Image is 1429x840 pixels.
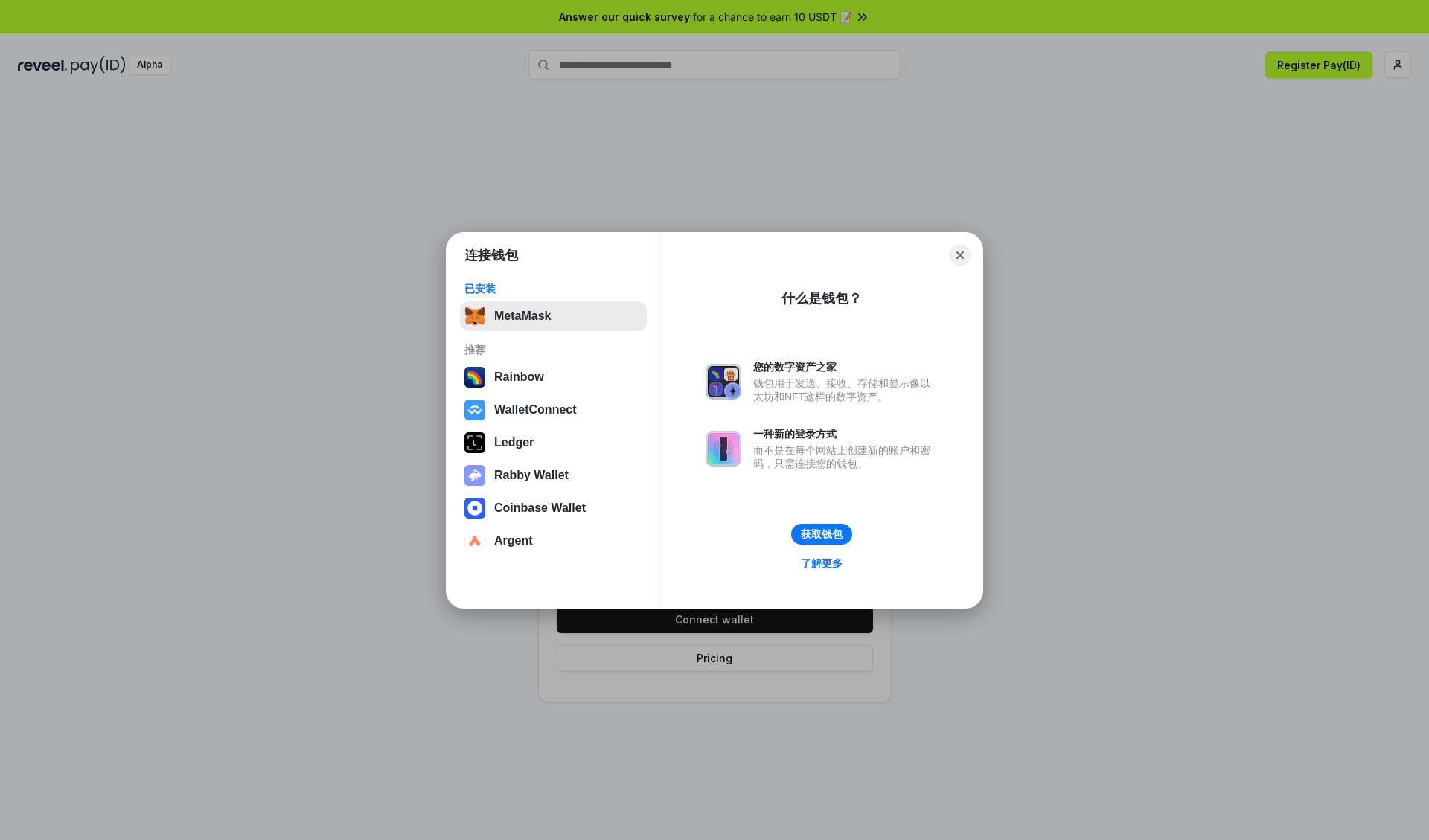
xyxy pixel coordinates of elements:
[460,395,647,425] button: WalletConnect
[791,524,852,545] button: 获取钱包
[781,289,862,307] div: 什么是钱包？
[464,306,485,327] img: svg+xml,%3Csvg%20fill%3D%22none%22%20height%3D%2233%22%20viewBox%3D%220%200%2035%2033%22%20width%...
[706,431,741,467] img: svg+xml,%3Csvg%20xmlns%3D%22http%3A%2F%2Fwww.w3.org%2F2000%2Fsvg%22%20fill%3D%22none%22%20viewBox...
[464,343,642,356] div: 推荐
[706,364,741,400] img: svg+xml,%3Csvg%20xmlns%3D%22http%3A%2F%2Fwww.w3.org%2F2000%2Fsvg%22%20fill%3D%22none%22%20viewBox...
[464,432,485,453] img: svg+xml,%3Csvg%20xmlns%3D%22http%3A%2F%2Fwww.w3.org%2F2000%2Fsvg%22%20width%3D%2228%22%20height%3...
[464,530,485,551] img: svg+xml,%3Csvg%20width%3D%2228%22%20height%3D%2228%22%20viewBox%3D%220%200%2028%2028%22%20fill%3D...
[753,376,938,403] div: 钱包用于发送、接收、存储和显示像以太坊和NFT这样的数字资产。
[464,465,485,486] img: svg+xml,%3Csvg%20xmlns%3D%22http%3A%2F%2Fwww.w3.org%2F2000%2Fsvg%22%20fill%3D%22none%22%20viewBox...
[753,360,938,373] div: 您的数字资产之家
[950,245,971,266] button: Close
[460,428,647,458] button: Ledger
[494,436,534,449] div: Ledger
[464,282,642,295] div: 已安装
[464,498,485,519] img: svg+xml,%3Csvg%20width%3D%2228%22%20height%3D%2228%22%20viewBox%3D%220%200%2028%2028%22%20fill%3D...
[753,427,938,440] div: 一种新的登录方式
[460,362,647,392] button: Rainbow
[494,501,586,515] div: Coinbase Wallet
[753,443,938,470] div: 而不是在每个网站上创建新的账户和密码，只需连接您的钱包。
[464,246,518,264] h1: 连接钱包
[494,310,551,323] div: MetaMask
[464,400,485,420] img: svg+xml,%3Csvg%20width%3D%2228%22%20height%3D%2228%22%20viewBox%3D%220%200%2028%2028%22%20fill%3D...
[460,301,647,331] button: MetaMask
[494,534,533,548] div: Argent
[494,371,544,384] div: Rainbow
[460,493,647,523] button: Coinbase Wallet
[801,528,843,541] div: 获取钱包
[801,557,843,570] div: 了解更多
[460,526,647,556] button: Argent
[464,367,485,388] img: svg+xml,%3Csvg%20width%3D%22120%22%20height%3D%22120%22%20viewBox%3D%220%200%20120%20120%22%20fil...
[494,469,569,482] div: Rabby Wallet
[460,461,647,490] button: Rabby Wallet
[494,403,577,417] div: WalletConnect
[792,554,851,573] a: 了解更多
